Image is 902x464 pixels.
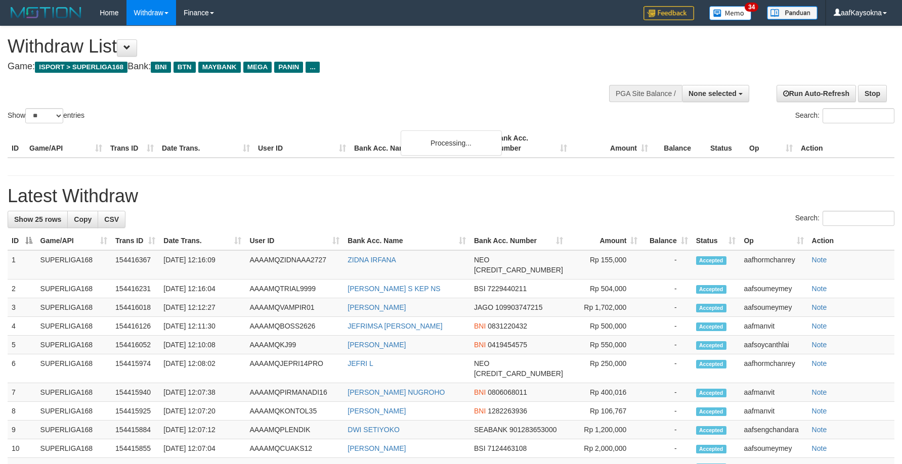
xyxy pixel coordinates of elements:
td: AAAAMQKONTOL35 [245,402,343,421]
td: 9 [8,421,36,439]
td: Rp 250,000 [567,354,642,383]
td: aafsoumeymey [740,298,807,317]
button: None selected [682,85,749,102]
td: [DATE] 12:07:20 [159,402,245,421]
select: Showentries [25,108,63,123]
td: 3 [8,298,36,317]
td: 154415940 [111,383,159,402]
span: Copy 109903747215 to clipboard [495,303,542,311]
a: [PERSON_NAME] [348,407,406,415]
span: Copy 901283653000 to clipboard [509,426,556,434]
span: ISPORT > SUPERLIGA168 [35,62,127,73]
th: Date Trans.: activate to sort column ascending [159,231,245,250]
td: 154416052 [111,336,159,354]
td: - [641,383,692,402]
td: 5 [8,336,36,354]
span: Accepted [696,426,726,435]
span: BNI [474,322,486,330]
span: Accepted [696,322,726,331]
td: Rp 155,000 [567,250,642,280]
a: Note [812,341,827,349]
td: - [641,280,692,298]
td: AAAAMQTRIAL9999 [245,280,343,298]
td: SUPERLIGA168 [36,336,111,354]
span: Accepted [696,360,726,368]
td: Rp 504,000 [567,280,642,298]
td: [DATE] 12:10:08 [159,336,245,354]
span: ... [306,62,319,73]
span: BSI [474,285,486,293]
td: 7 [8,383,36,402]
td: - [641,354,692,383]
span: Accepted [696,304,726,312]
span: Accepted [696,256,726,265]
span: BSI [474,444,486,452]
a: [PERSON_NAME] [348,303,406,311]
a: JEFRIMSA [PERSON_NAME] [348,322,442,330]
td: aafmanvit [740,317,807,336]
td: [DATE] 12:12:27 [159,298,245,317]
td: 154416231 [111,280,159,298]
td: [DATE] 12:07:38 [159,383,245,402]
label: Show entries [8,108,84,123]
span: JAGO [474,303,493,311]
span: Copy 7124463108 to clipboard [487,444,527,452]
td: Rp 1,200,000 [567,421,642,439]
td: 154416126 [111,317,159,336]
td: AAAAMQCUAKS12 [245,439,343,458]
a: Note [812,322,827,330]
th: Bank Acc. Number [490,129,571,158]
td: - [641,402,692,421]
th: Trans ID [106,129,158,158]
a: [PERSON_NAME] [348,444,406,452]
a: Stop [858,85,887,102]
label: Search: [795,211,894,226]
td: 154415855 [111,439,159,458]
td: aafhormchanrey [740,250,807,280]
span: Accepted [696,445,726,453]
th: Action [797,129,894,158]
a: Note [812,303,827,311]
a: Run Auto-Refresh [777,85,856,102]
th: Amount [571,129,652,158]
span: Accepted [696,285,726,294]
span: 34 [745,3,758,12]
td: 6 [8,354,36,383]
th: User ID [254,129,350,158]
td: Rp 106,767 [567,402,642,421]
a: Show 25 rows [8,211,68,228]
th: ID [8,129,25,158]
td: aafmanvit [740,402,807,421]
a: JEFRI L [348,359,373,367]
a: DWI SETIYOKO [348,426,400,434]
td: aafsoumeymey [740,280,807,298]
img: panduan.png [767,6,818,20]
span: Accepted [696,389,726,397]
a: [PERSON_NAME] S KEP NS [348,285,440,293]
td: - [641,421,692,439]
h4: Game: Bank: [8,62,591,72]
span: BNI [474,407,486,415]
td: 8 [8,402,36,421]
td: 154416018 [111,298,159,317]
th: Bank Acc. Name: activate to sort column ascending [343,231,470,250]
td: [DATE] 12:07:12 [159,421,245,439]
th: Op [745,129,797,158]
td: aafsoycanthlai [740,336,807,354]
span: Copy 1282263936 to clipboard [488,407,527,415]
th: Status [706,129,745,158]
td: Rp 550,000 [567,336,642,354]
th: Balance [652,129,706,158]
td: Rp 1,702,000 [567,298,642,317]
td: AAAAMQZIDNAAA2727 [245,250,343,280]
th: Bank Acc. Number: activate to sort column ascending [470,231,567,250]
td: SUPERLIGA168 [36,280,111,298]
input: Search: [823,211,894,226]
td: SUPERLIGA168 [36,383,111,402]
a: [PERSON_NAME] NUGROHO [348,388,445,396]
td: [DATE] 12:16:09 [159,250,245,280]
a: CSV [98,211,125,228]
span: CSV [104,215,119,223]
th: Amount: activate to sort column ascending [567,231,642,250]
td: - [641,439,692,458]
